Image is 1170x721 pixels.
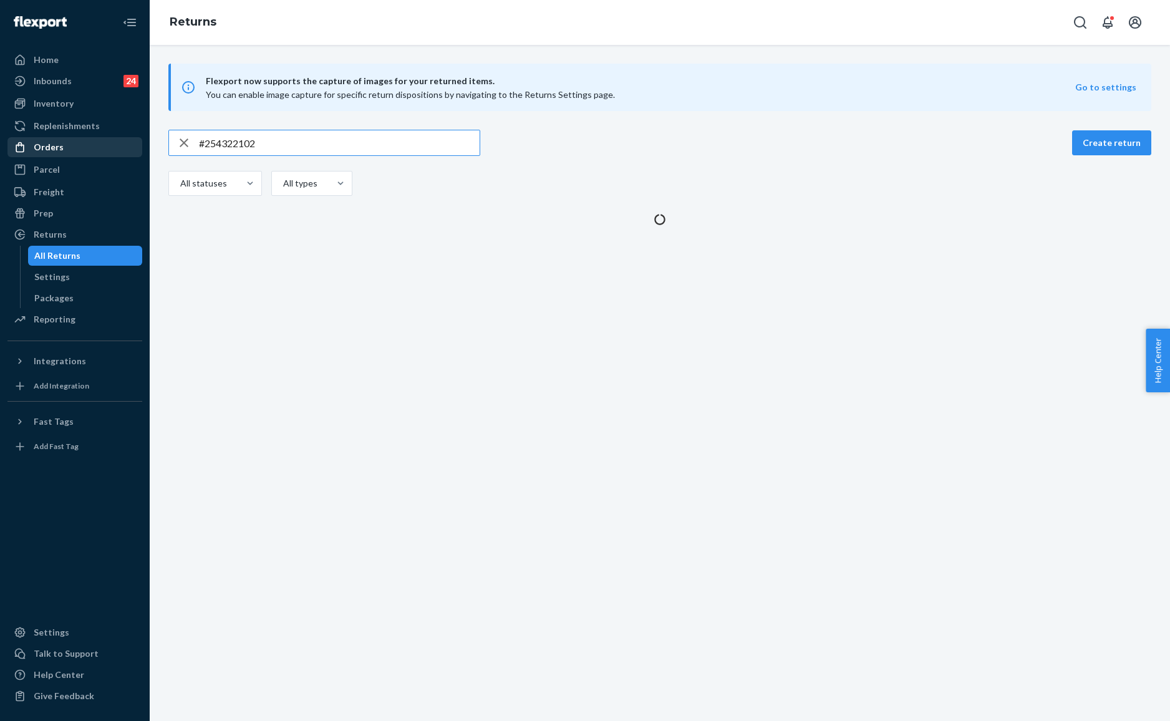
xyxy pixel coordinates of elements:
button: Create return [1072,130,1151,155]
div: Help Center [34,669,84,681]
div: Add Integration [34,380,89,391]
a: Help Center [7,665,142,685]
div: Talk to Support [34,647,99,660]
a: Returns [7,225,142,244]
button: Open Search Box [1068,10,1093,35]
div: Home [34,54,59,66]
div: Inbounds [34,75,72,87]
ol: breadcrumbs [160,4,226,41]
a: Add Fast Tag [7,437,142,457]
a: Returns [170,15,216,29]
input: Search returns by rma, id, tracking number [199,130,480,155]
div: Fast Tags [34,415,74,428]
div: Freight [34,186,64,198]
button: Fast Tags [7,412,142,432]
div: Settings [34,626,69,639]
a: Settings [28,267,143,287]
div: Add Fast Tag [34,441,79,452]
a: Add Integration [7,376,142,396]
div: Packages [34,292,74,304]
a: Freight [7,182,142,202]
button: Go to settings [1075,81,1136,94]
a: Talk to Support [7,644,142,664]
button: Integrations [7,351,142,371]
div: 24 [123,75,138,87]
div: All statuses [180,177,225,190]
a: Inbounds24 [7,71,142,91]
div: Reporting [34,313,75,326]
a: Orders [7,137,142,157]
button: Help Center [1146,329,1170,392]
div: Parcel [34,163,60,176]
div: Replenishments [34,120,100,132]
span: Flexport now supports the capture of images for your returned items. [206,74,1075,89]
div: All Returns [34,249,80,262]
button: Give Feedback [7,686,142,706]
a: Settings [7,622,142,642]
a: Reporting [7,309,142,329]
button: Open notifications [1095,10,1120,35]
a: Inventory [7,94,142,114]
a: Home [7,50,142,70]
button: Open account menu [1123,10,1148,35]
span: You can enable image capture for specific return dispositions by navigating to the Returns Settin... [206,89,615,100]
div: Orders [34,141,64,153]
img: Flexport logo [14,16,67,29]
div: Prep [34,207,53,220]
a: Packages [28,288,143,308]
a: All Returns [28,246,143,266]
a: Parcel [7,160,142,180]
button: Close Navigation [117,10,142,35]
div: Integrations [34,355,86,367]
a: Replenishments [7,116,142,136]
div: Settings [34,271,70,283]
a: Prep [7,203,142,223]
div: Inventory [34,97,74,110]
div: Returns [34,228,67,241]
div: All types [283,177,316,190]
div: Give Feedback [34,690,94,702]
